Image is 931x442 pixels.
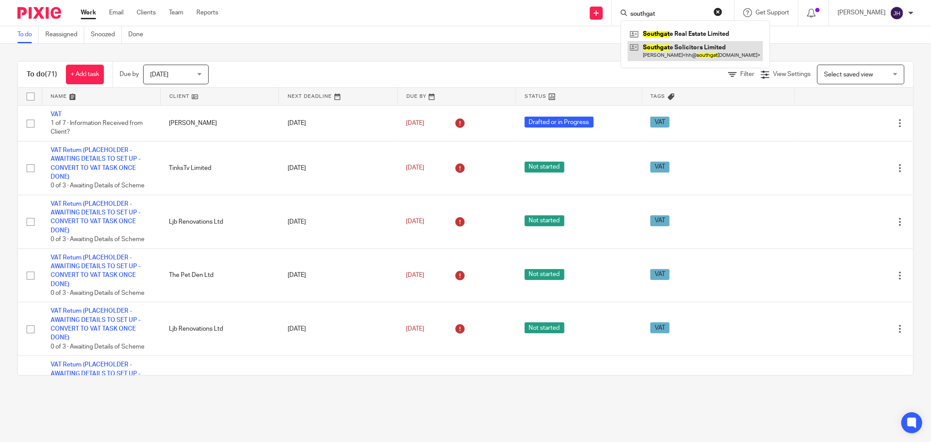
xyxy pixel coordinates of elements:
[650,162,670,173] span: VAT
[51,255,141,287] a: VAT Return (PLACEHOLDER - AWAITING DETAILS TO SET UP - CONVERT TO VAT TASK ONCE DONE)
[160,249,278,302] td: The Pet Den Ltd
[740,71,754,77] span: Filter
[279,141,397,195] td: [DATE]
[128,26,150,43] a: Done
[196,8,218,17] a: Reports
[51,147,141,180] a: VAT Return (PLACEHOLDER - AWAITING DETAILS TO SET UP - CONVERT TO VAT TASK ONCE DONE)
[150,72,168,78] span: [DATE]
[51,362,141,394] a: VAT Return (PLACEHOLDER - AWAITING DETAILS TO SET UP - CONVERT TO VAT TASK ONCE DONE)
[81,8,96,17] a: Work
[525,162,564,173] span: Not started
[279,302,397,356] td: [DATE]
[27,70,57,79] h1: To do
[890,6,904,20] img: svg%3E
[279,105,397,141] td: [DATE]
[160,105,278,141] td: [PERSON_NAME]
[525,322,564,333] span: Not started
[45,71,57,78] span: (71)
[279,249,397,302] td: [DATE]
[406,219,424,225] span: [DATE]
[773,71,811,77] span: View Settings
[45,26,84,43] a: Reassigned
[406,165,424,171] span: [DATE]
[650,322,670,333] span: VAT
[109,8,124,17] a: Email
[120,70,139,79] p: Due by
[650,117,670,128] span: VAT
[169,8,183,17] a: Team
[629,10,708,18] input: Search
[525,215,564,226] span: Not started
[160,302,278,356] td: Ljb Renovations Ltd
[714,7,722,16] button: Clear
[51,183,144,189] span: 0 of 3 · Awaiting Details of Scheme
[650,215,670,226] span: VAT
[137,8,156,17] a: Clients
[279,195,397,249] td: [DATE]
[51,344,144,350] span: 0 of 3 · Awaiting Details of Scheme
[406,272,424,278] span: [DATE]
[838,8,886,17] p: [PERSON_NAME]
[51,120,143,135] span: 1 of 7 · Information Received from Client?
[756,10,789,16] span: Get Support
[406,326,424,332] span: [DATE]
[17,7,61,19] img: Pixie
[51,290,144,296] span: 0 of 3 · Awaiting Details of Scheme
[525,269,564,280] span: Not started
[824,72,873,78] span: Select saved view
[51,111,62,117] a: VAT
[650,269,670,280] span: VAT
[651,94,666,99] span: Tags
[51,308,141,341] a: VAT Return (PLACEHOLDER - AWAITING DETAILS TO SET UP - CONVERT TO VAT TASK ONCE DONE)
[279,356,397,410] td: [DATE]
[51,201,141,234] a: VAT Return (PLACEHOLDER - AWAITING DETAILS TO SET UP - CONVERT TO VAT TASK ONCE DONE)
[160,356,278,410] td: The Pet Den Ltd
[406,120,424,126] span: [DATE]
[160,195,278,249] td: Ljb Renovations Ltd
[91,26,122,43] a: Snoozed
[66,65,104,84] a: + Add task
[525,117,594,128] span: Drafted or in Progress
[51,236,144,242] span: 0 of 3 · Awaiting Details of Scheme
[160,141,278,195] td: TinksTv Limited
[17,26,39,43] a: To do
